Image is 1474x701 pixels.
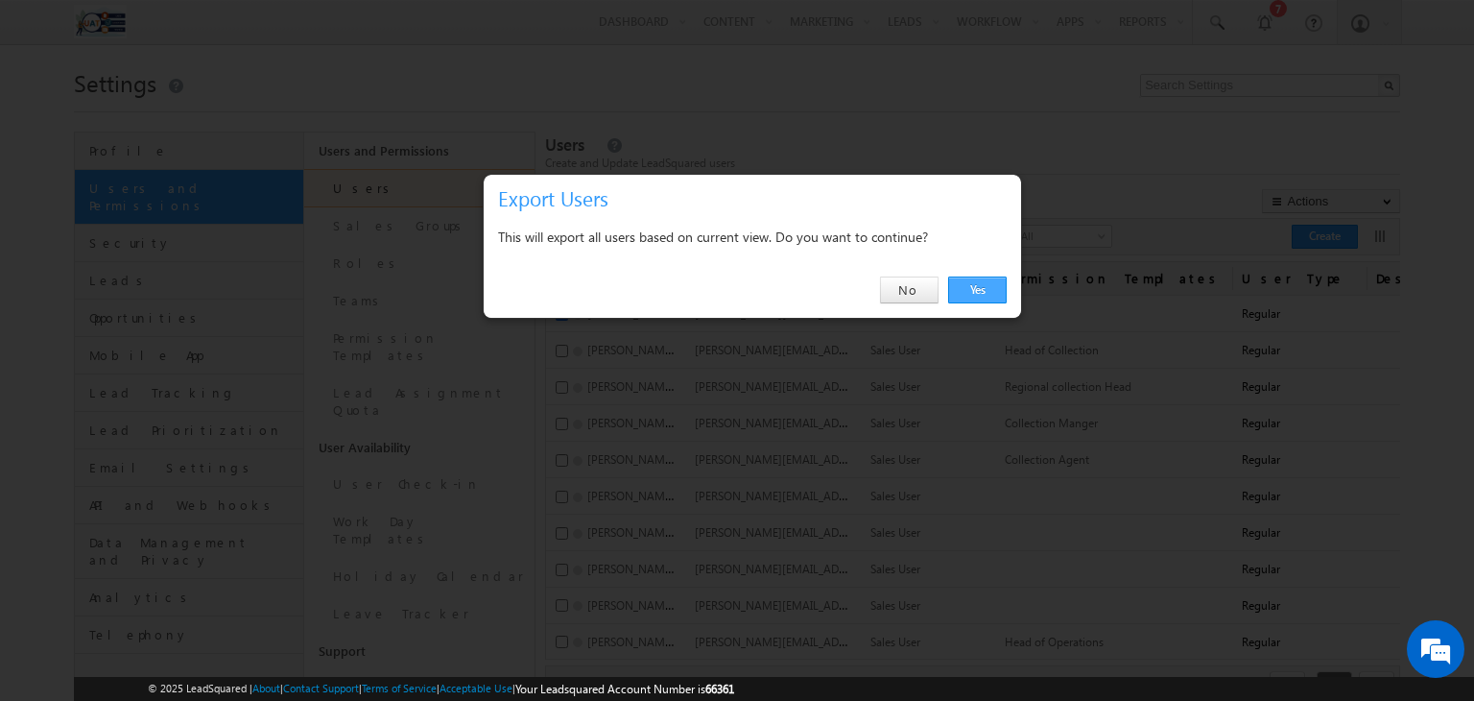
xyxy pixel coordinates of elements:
[315,10,361,56] div: Minimize live chat window
[948,277,1007,303] a: Yes
[440,682,512,694] a: Acceptable Use
[498,181,1014,215] h3: Export Users
[705,682,734,696] span: 66361
[283,682,359,694] a: Contact Support
[880,277,939,303] a: No
[100,101,322,126] div: Chat with us now
[33,101,81,126] img: d_60004797649_company_0_60004797649
[498,225,1007,249] div: This will export all users based on current view. Do you want to continue?
[252,682,280,694] a: About
[261,551,348,577] em: Start Chat
[148,680,734,698] span: © 2025 LeadSquared | | | | |
[362,682,437,694] a: Terms of Service
[515,682,734,696] span: Your Leadsquared Account Number is
[25,178,350,534] textarea: Type your message and hit 'Enter'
